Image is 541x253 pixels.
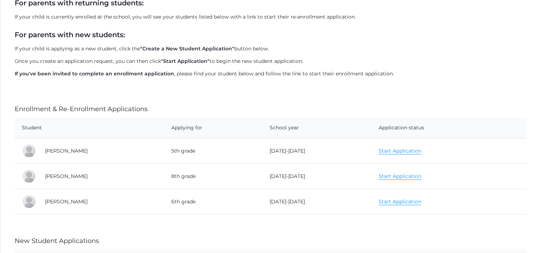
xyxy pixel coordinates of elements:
td: [DATE]-[DATE] [262,138,371,164]
th: School year [262,118,371,138]
strong: For parents with new students: [15,30,125,39]
td: [DATE]-[DATE] [262,189,371,214]
h4: New Student Applications [15,238,527,245]
a: Start Application [379,198,421,205]
td: [PERSON_NAME] [38,189,164,214]
a: Start Application [379,173,421,180]
strong: "Create a New Student Application" [140,45,234,52]
td: 8th grade [164,164,262,189]
div: Pauline Harris [22,144,36,158]
td: 6th grade [164,189,262,214]
p: If your child is currently enrolled at the school, you will see your students listed below with a... [15,13,527,21]
td: [PERSON_NAME] [38,164,164,189]
td: 5th grade [164,138,262,164]
strong: "Start Application" [161,58,210,64]
div: Talon Harris [22,169,36,183]
a: Start Application [379,148,421,154]
td: [DATE]-[DATE] [262,164,371,189]
p: If your child is applying as a new student, click the button below. [15,45,527,53]
div: Avery Harris [22,194,36,209]
td: [PERSON_NAME] [38,138,164,164]
strong: If you've been invited to complete an enrollment application [15,70,174,77]
th: Student [15,118,164,138]
p: Once you create an application request, you can then click to begin the new student application. [15,58,527,65]
th: Applying for [164,118,262,138]
h4: Enrollment & Re-Enrollment Applications [15,106,527,113]
p: , please find your student below and follow the link to start their enrollment application. [15,70,527,78]
th: Application status [372,118,505,138]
